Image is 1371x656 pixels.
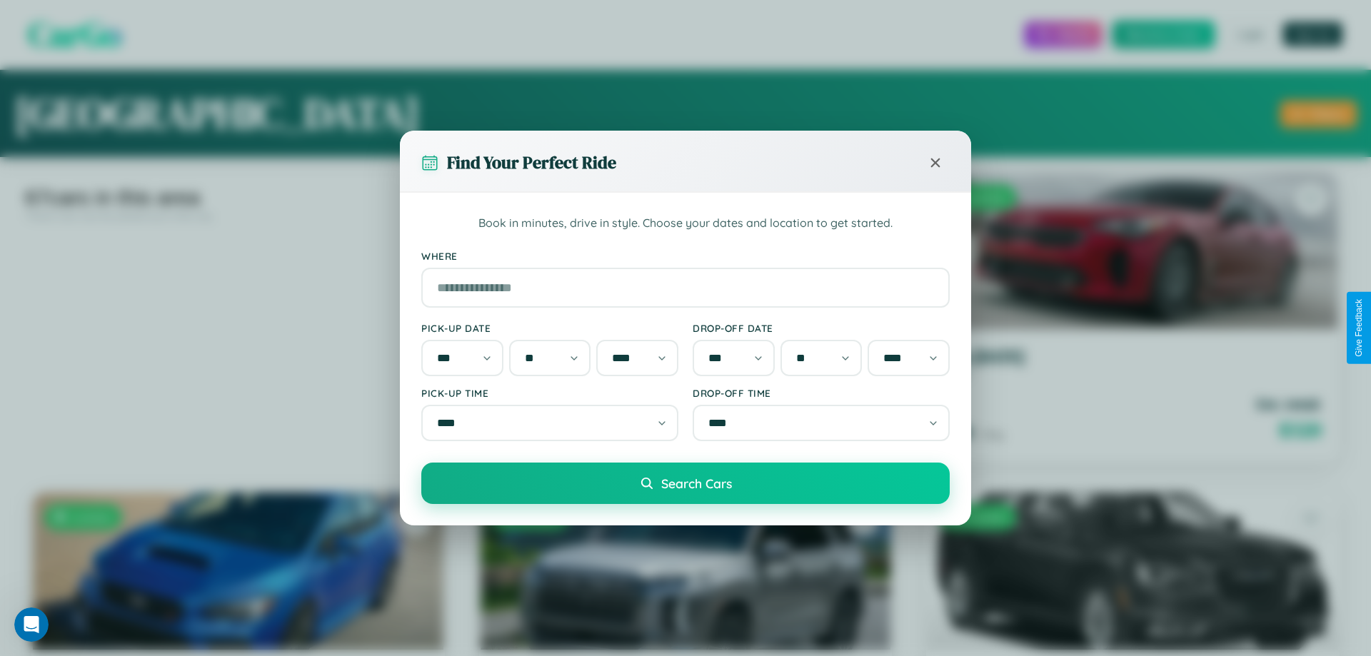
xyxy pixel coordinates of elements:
label: Pick-up Date [421,322,678,334]
label: Drop-off Time [693,387,950,399]
label: Where [421,250,950,262]
span: Search Cars [661,475,732,491]
button: Search Cars [421,463,950,504]
label: Drop-off Date [693,322,950,334]
label: Pick-up Time [421,387,678,399]
p: Book in minutes, drive in style. Choose your dates and location to get started. [421,214,950,233]
h3: Find Your Perfect Ride [447,151,616,174]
